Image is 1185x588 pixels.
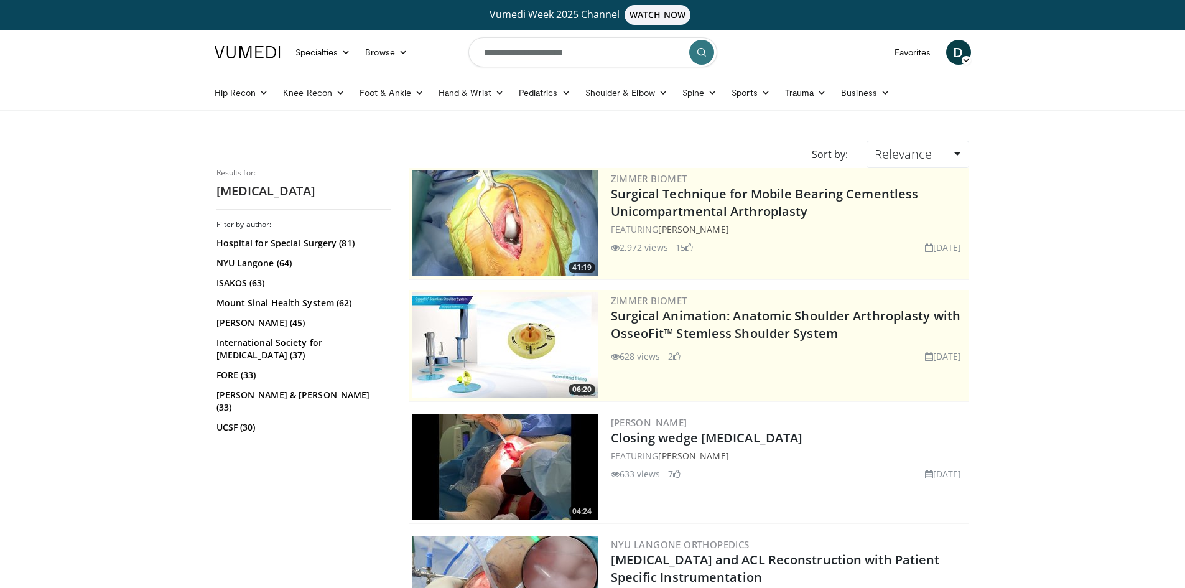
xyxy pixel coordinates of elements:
a: UCSF (30) [216,421,388,434]
a: Surgical Technique for Mobile Bearing Cementless Unicompartmental Arthroplasty [611,185,919,220]
a: Relevance [867,141,969,168]
a: Zimmer Biomet [611,294,687,307]
a: Sports [724,80,778,105]
li: [DATE] [925,241,962,254]
a: Hospital for Special Surgery (81) [216,237,388,250]
a: Browse [358,40,415,65]
a: Spine [675,80,724,105]
a: Knee Recon [276,80,352,105]
a: [MEDICAL_DATA] and ACL Reconstruction with Patient Specific Instrumentation [611,551,940,586]
a: Mount Sinai Health System (62) [216,297,388,309]
a: Favorites [887,40,939,65]
p: Results for: [216,168,391,178]
li: 628 views [611,350,661,363]
a: Pediatrics [511,80,578,105]
a: Trauma [778,80,834,105]
img: VuMedi Logo [215,46,281,58]
img: 493d2c61-d3c6-430b-8017-4e1a88b6dd15.300x170_q85_crop-smart_upscale.jpg [412,414,598,520]
a: FORE (33) [216,369,388,381]
a: 41:19 [412,170,598,276]
li: [DATE] [925,467,962,480]
a: ISAKOS (63) [216,277,388,289]
a: Vumedi Week 2025 ChannelWATCH NOW [216,5,969,25]
li: 2 [668,350,681,363]
div: FEATURING [611,449,967,462]
a: Zimmer Biomet [611,172,687,185]
a: [PERSON_NAME] (45) [216,317,388,329]
a: Hand & Wrist [431,80,511,105]
a: International Society for [MEDICAL_DATA] (37) [216,337,388,362]
a: [PERSON_NAME] [611,416,687,429]
li: 7 [668,467,681,480]
li: 15 [676,241,693,254]
li: 633 views [611,467,661,480]
a: Foot & Ankle [352,80,431,105]
span: 04:24 [569,506,595,517]
h2: [MEDICAL_DATA] [216,183,391,199]
span: WATCH NOW [625,5,690,25]
a: Hip Recon [207,80,276,105]
a: Specialties [288,40,358,65]
a: Shoulder & Elbow [578,80,675,105]
a: Business [834,80,897,105]
span: Relevance [875,146,932,162]
div: FEATURING [611,223,967,236]
a: [PERSON_NAME] & [PERSON_NAME] (33) [216,389,388,414]
a: NYU Langone Orthopedics [611,538,750,551]
li: [DATE] [925,350,962,363]
span: 41:19 [569,262,595,273]
li: 2,972 views [611,241,668,254]
span: 06:20 [569,384,595,395]
a: Closing wedge [MEDICAL_DATA] [611,429,803,446]
h3: Filter by author: [216,220,391,230]
a: Surgical Animation: Anatomic Shoulder Arthroplasty with OsseoFit™ Stemless Shoulder System [611,307,961,342]
div: Sort by: [802,141,857,168]
a: NYU Langone (64) [216,257,388,269]
a: D [946,40,971,65]
img: 84e7f812-2061-4fff-86f6-cdff29f66ef4.300x170_q85_crop-smart_upscale.jpg [412,292,598,398]
input: Search topics, interventions [468,37,717,67]
a: 04:24 [412,414,598,520]
img: e9ed289e-2b85-4599-8337-2e2b4fe0f32a.300x170_q85_crop-smart_upscale.jpg [412,170,598,276]
a: [PERSON_NAME] [658,450,728,462]
a: 06:20 [412,292,598,398]
a: [PERSON_NAME] [658,223,728,235]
